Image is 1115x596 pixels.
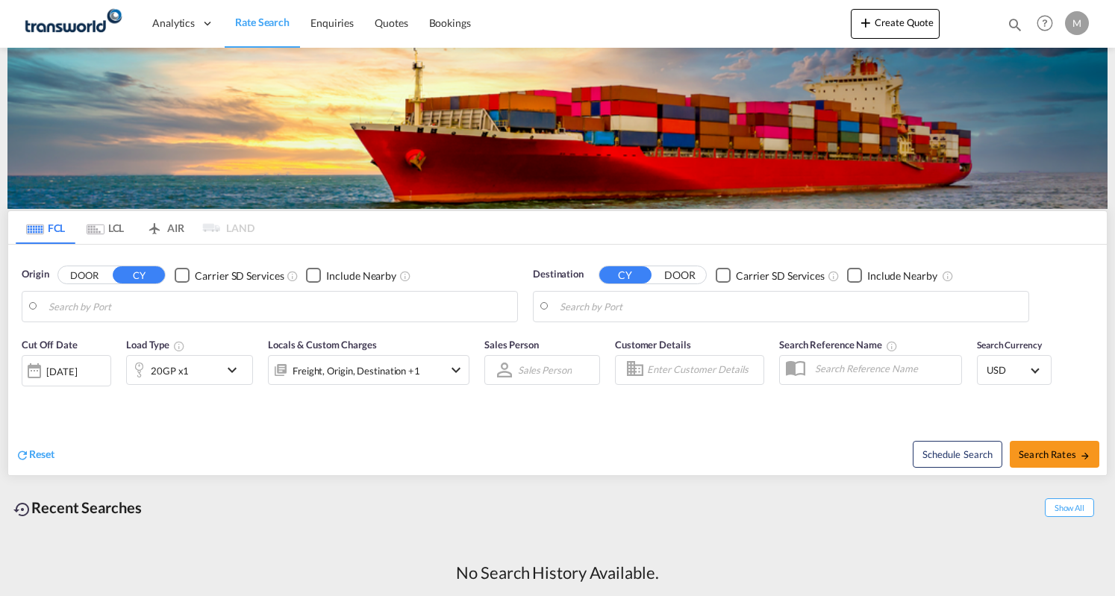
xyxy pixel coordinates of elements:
div: [DATE] [46,365,77,378]
span: Customer Details [615,339,690,351]
md-checkbox: Checkbox No Ink [847,267,937,283]
div: 20GP x1icon-chevron-down [126,355,253,385]
md-icon: icon-chevron-down [447,361,465,379]
input: Enter Customer Details [647,359,759,381]
div: 20GP x1 [151,360,189,381]
md-select: Select Currency: $ USDUnited States Dollar [985,360,1043,381]
md-tab-item: AIR [135,211,195,244]
div: Include Nearby [326,269,396,283]
div: Freight Origin Destination Factory Stuffing [293,360,420,381]
md-pagination-wrapper: Use the left and right arrow keys to navigate between tabs [16,211,254,244]
div: Include Nearby [867,269,937,283]
span: Quotes [375,16,407,29]
md-select: Sales Person [516,359,573,380]
md-icon: icon-backup-restore [13,501,31,518]
button: CY [113,266,165,283]
md-icon: Unchecked: Ignores neighbouring ports when fetching rates.Checked : Includes neighbouring ports w... [942,270,954,282]
span: Search Rates [1019,448,1090,460]
md-icon: Unchecked: Ignores neighbouring ports when fetching rates.Checked : Includes neighbouring ports w... [399,270,411,282]
div: Help [1032,10,1065,37]
img: LCL+%26+FCL+BACKGROUND.png [7,48,1108,209]
button: Search Ratesicon-arrow-right [1010,441,1099,468]
span: Search Reference Name [779,339,898,351]
span: Show All [1045,498,1094,517]
span: Analytics [152,16,195,31]
button: Note: By default Schedule search will only considerorigin ports, destination ports and cut off da... [913,441,1002,468]
span: USD [987,363,1028,377]
div: icon-refreshReset [16,447,54,463]
md-icon: Unchecked: Search for CY (Container Yard) services for all selected carriers.Checked : Search for... [287,270,299,282]
div: Origin DOOR CY Checkbox No InkUnchecked: Search for CY (Container Yard) services for all selected... [8,245,1107,475]
md-checkbox: Checkbox No Ink [716,267,825,283]
button: DOOR [58,267,110,284]
span: Enquiries [310,16,354,29]
div: M [1065,11,1089,35]
div: [DATE] [22,355,111,386]
md-icon: icon-refresh [16,448,29,462]
md-icon: icon-chevron-down [223,361,249,379]
div: Recent Searches [7,491,148,524]
span: Cut Off Date [22,339,78,351]
md-tab-item: LCL [75,211,135,244]
md-icon: icon-arrow-right [1080,451,1090,461]
input: Search by Port [49,295,510,318]
div: No Search History Available. [456,562,658,585]
button: CY [599,266,652,283]
span: Locals & Custom Charges [268,339,377,351]
button: icon-plus 400-fgCreate Quote [851,9,940,39]
md-icon: Unchecked: Search for CY (Container Yard) services for all selected carriers.Checked : Search for... [828,270,840,282]
md-icon: icon-magnify [1007,16,1023,33]
div: icon-magnify [1007,16,1023,39]
span: Reset [29,448,54,460]
button: DOOR [654,267,706,284]
div: Carrier SD Services [195,269,284,283]
img: 1a84b2306ded11f09c1219774cd0a0fe.png [22,7,123,40]
span: Origin [22,267,49,282]
md-checkbox: Checkbox No Ink [306,267,396,283]
md-icon: icon-plus 400-fg [857,13,875,31]
span: Rate Search [235,16,290,28]
span: Search Currency [977,339,1042,351]
span: Help [1032,10,1058,36]
span: Bookings [429,16,471,29]
md-datepicker: Select [22,385,33,405]
span: Destination [533,267,584,282]
input: Search by Port [560,295,1021,318]
span: Sales Person [484,339,539,351]
span: Load Type [126,339,185,351]
md-checkbox: Checkbox No Ink [175,267,284,283]
div: Carrier SD Services [736,269,825,283]
div: Freight Origin Destination Factory Stuffingicon-chevron-down [268,355,469,385]
md-icon: icon-airplane [146,219,163,230]
md-icon: Your search will be saved by the below given name [886,340,898,352]
md-icon: icon-information-outline [173,340,185,352]
input: Search Reference Name [808,357,961,380]
md-tab-item: FCL [16,211,75,244]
